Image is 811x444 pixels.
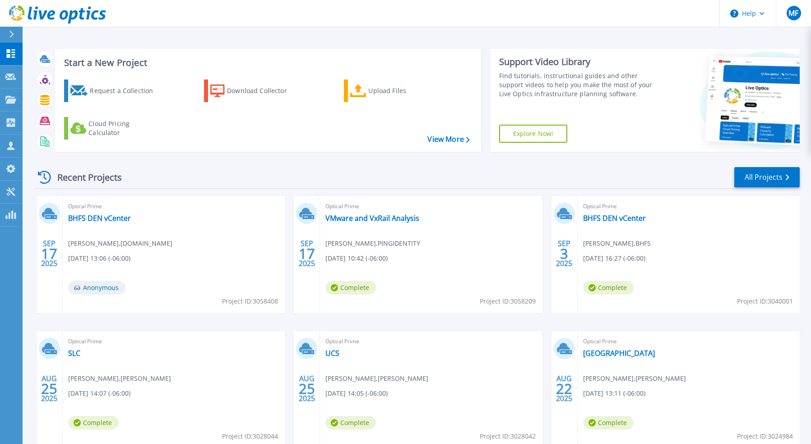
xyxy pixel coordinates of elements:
[560,250,568,257] span: 3
[41,372,58,405] div: AUG 2025
[68,374,171,383] span: [PERSON_NAME] , [PERSON_NAME]
[499,125,568,143] a: Explore Now!
[41,237,58,270] div: SEP 2025
[68,238,172,248] span: [PERSON_NAME] , [DOMAIN_NAME]
[325,253,388,263] span: [DATE] 10:42 (-06:00)
[227,82,299,100] div: Download Collector
[68,214,131,223] a: BHFS DEN vCenter
[68,337,279,346] span: Optical Prime
[325,374,428,383] span: [PERSON_NAME] , [PERSON_NAME]
[41,385,57,393] span: 25
[556,237,573,270] div: SEP 2025
[583,214,646,223] a: BHFS DEN vCenter
[427,135,469,144] a: View More
[68,349,80,358] a: SLC
[325,337,537,346] span: Optical Prime
[88,119,161,137] div: Cloud Pricing Calculator
[583,281,634,294] span: Complete
[556,372,573,405] div: AUG 2025
[325,349,339,358] a: UCS
[583,388,645,398] span: [DATE] 13:11 (-06:00)
[480,431,536,441] span: Project ID: 3028042
[368,82,440,100] div: Upload Files
[204,79,305,102] a: Download Collector
[68,281,125,294] span: Anonymous
[737,296,793,306] span: Project ID: 3040001
[41,250,57,257] span: 17
[35,166,134,188] div: Recent Projects
[499,71,656,98] div: Find tutorials, instructional guides and other support videos to help you make the most of your L...
[583,253,645,263] span: [DATE] 16:27 (-06:00)
[64,58,469,68] h3: Start a New Project
[68,388,130,398] span: [DATE] 14:07 (-06:00)
[583,238,651,248] span: [PERSON_NAME] , BHFS
[344,79,445,102] a: Upload Files
[298,237,315,270] div: SEP 2025
[222,296,278,306] span: Project ID: 3058408
[325,238,420,248] span: [PERSON_NAME] , PINGIDENTITY
[788,9,798,17] span: MF
[737,431,793,441] span: Project ID: 3024984
[325,214,419,223] a: VMware and VxRail Analysis
[583,337,794,346] span: Optical Prime
[325,281,376,294] span: Complete
[325,388,388,398] span: [DATE] 14:05 (-06:00)
[583,416,634,430] span: Complete
[734,167,800,187] a: All Projects
[68,253,130,263] span: [DATE] 13:06 (-06:00)
[298,372,315,405] div: AUG 2025
[68,416,119,430] span: Complete
[480,296,536,306] span: Project ID: 3058209
[64,117,165,140] a: Cloud Pricing Calculator
[299,250,315,257] span: 17
[222,431,278,441] span: Project ID: 3028044
[499,56,656,68] div: Support Video Library
[583,349,655,358] a: [GEOGRAPHIC_DATA]
[68,201,279,211] span: Optical Prime
[583,201,794,211] span: Optical Prime
[299,385,315,393] span: 25
[583,374,686,383] span: [PERSON_NAME] , [PERSON_NAME]
[90,82,162,100] div: Request a Collection
[325,416,376,430] span: Complete
[325,201,537,211] span: Optical Prime
[556,385,572,393] span: 22
[64,79,165,102] a: Request a Collection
